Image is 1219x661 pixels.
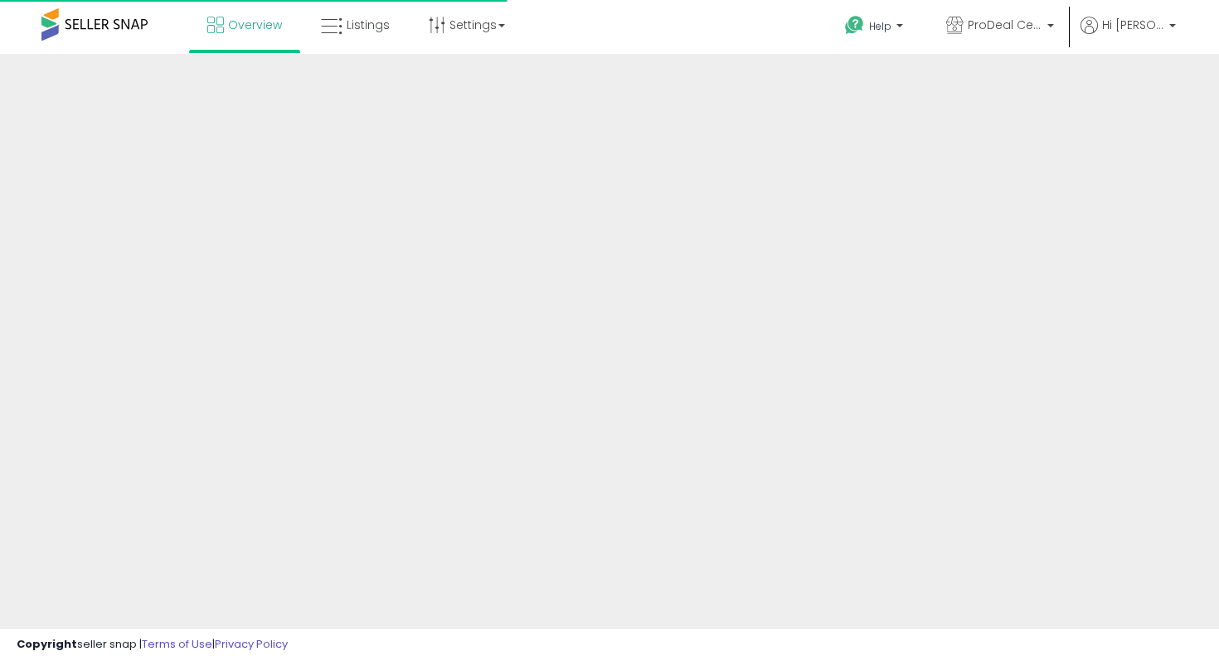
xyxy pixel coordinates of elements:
div: seller snap | | [17,637,288,653]
span: Help [869,19,891,33]
span: Overview [228,17,282,33]
a: Terms of Use [142,636,212,652]
span: Listings [347,17,390,33]
a: Privacy Policy [215,636,288,652]
a: Hi [PERSON_NAME] [1081,17,1176,54]
span: ProDeal Central [968,17,1042,33]
strong: Copyright [17,636,77,652]
a: Help [832,2,920,54]
i: Get Help [844,15,865,36]
span: Hi [PERSON_NAME] [1102,17,1164,33]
